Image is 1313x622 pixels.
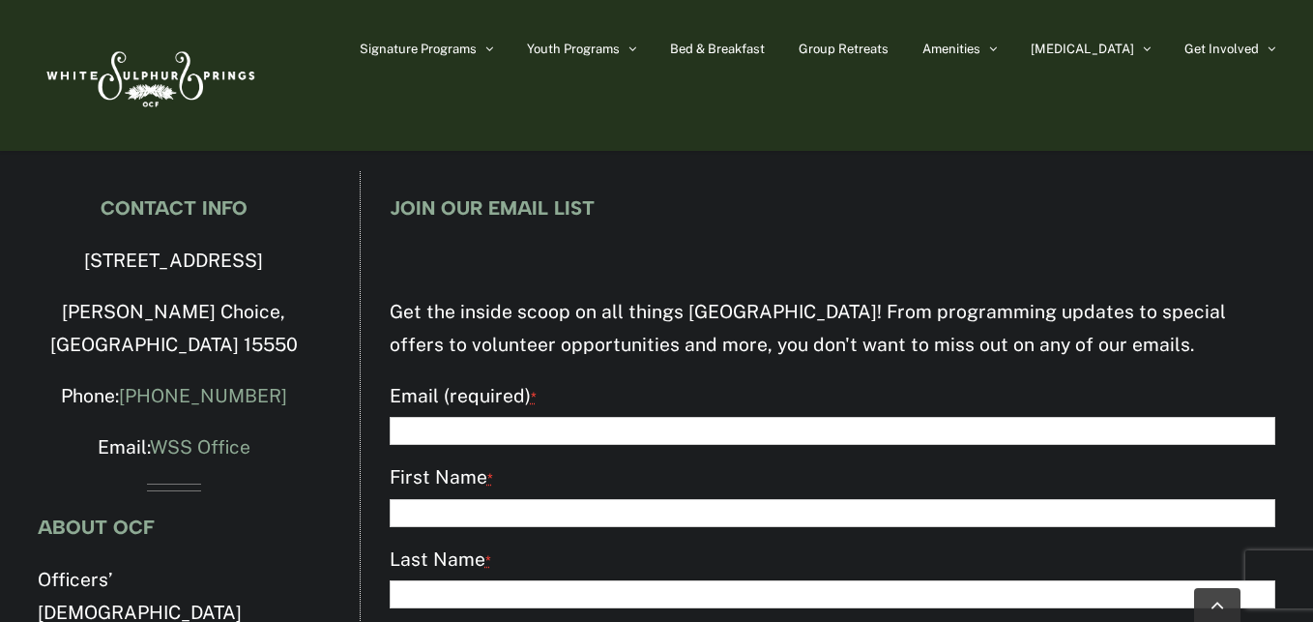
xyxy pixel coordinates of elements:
a: [PHONE_NUMBER] [119,385,287,406]
h4: ABOUT OCF [38,517,310,538]
a: WSS Office [150,436,250,458]
abbr: required [485,552,491,569]
h4: CONTACT INFO [38,197,310,219]
span: Group Retreats [799,43,889,55]
label: Last Name [390,544,1275,578]
h4: JOIN OUR EMAIL LIST [390,197,1275,219]
img: White Sulphur Springs Logo [38,30,260,121]
span: Get Involved [1184,43,1259,55]
span: Youth Programs [527,43,620,55]
label: Email (required) [390,380,1275,414]
label: First Name [390,461,1275,495]
span: Amenities [922,43,980,55]
p: [STREET_ADDRESS] [38,245,310,278]
p: Get the inside scoop on all things [GEOGRAPHIC_DATA]! From programming updates to special offers ... [390,296,1275,362]
p: [PERSON_NAME] Choice, [GEOGRAPHIC_DATA] 15550 [38,296,310,362]
span: Bed & Breakfast [670,43,765,55]
abbr: required [487,470,493,487]
span: Signature Programs [360,43,477,55]
abbr: required [531,389,537,405]
p: Phone: [38,380,310,413]
p: Email: [38,431,310,464]
span: [MEDICAL_DATA] [1031,43,1134,55]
